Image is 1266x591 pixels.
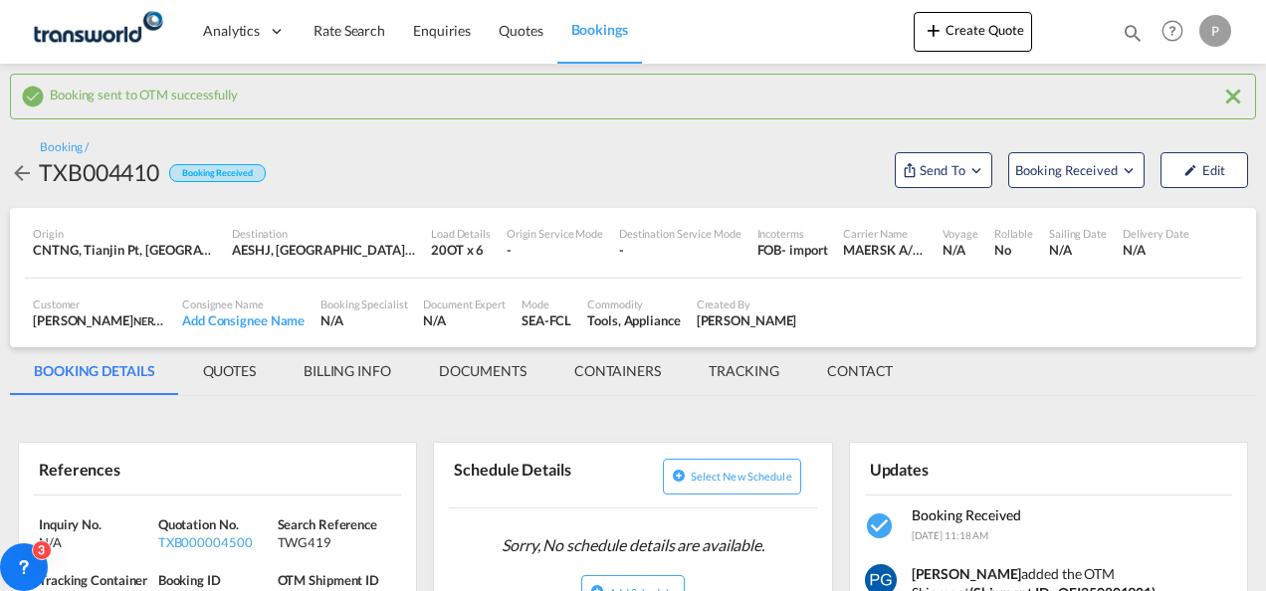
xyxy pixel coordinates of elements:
[587,296,680,311] div: Commodity
[619,241,741,259] div: -
[691,470,792,483] span: Select new schedule
[994,226,1033,241] div: Rollable
[697,311,797,329] div: Pradhesh Gautham
[943,226,977,241] div: Voyage
[912,529,989,541] span: [DATE] 11:18 AM
[30,9,164,54] img: f753ae806dec11f0841701cdfdf085c0.png
[1049,226,1107,241] div: Sailing Date
[1123,241,1189,259] div: N/A
[423,296,506,311] div: Document Expert
[619,226,741,241] div: Destination Service Mode
[423,311,506,329] div: N/A
[158,516,239,532] span: Quotation No.
[39,516,102,532] span: Inquiry No.
[431,241,491,259] div: 20OT x 6
[843,241,927,259] div: MAERSK A/S / TDWC-DUBAI
[280,347,415,395] md-tab-item: BILLING INFO
[550,347,685,395] md-tab-item: CONTAINERS
[912,506,1021,523] span: Booking Received
[413,22,471,39] span: Enquiries
[1156,14,1199,50] div: Help
[1122,22,1144,44] md-icon: icon-magnify
[494,526,772,564] span: Sorry, No schedule details are available.
[1160,152,1248,188] button: icon-pencilEdit
[203,21,260,41] span: Analytics
[1199,15,1231,47] div: P
[994,241,1033,259] div: No
[1156,14,1189,48] span: Help
[33,296,166,311] div: Customer
[918,160,967,180] span: Send To
[522,311,571,329] div: SEA-FCL
[672,469,686,483] md-icon: icon-plus-circle
[587,311,680,329] div: Tools, Appliance
[571,21,628,38] span: Bookings
[865,451,1045,486] div: Updates
[1183,163,1197,177] md-icon: icon-pencil
[158,572,221,588] span: Booking ID
[914,12,1032,52] button: icon-plus 400-fgCreate Quote
[40,139,89,156] div: Booking /
[320,296,407,311] div: Booking Specialist
[33,241,216,259] div: CNTNG, Tianjin Pt, China, Greater China & Far East Asia, Asia Pacific
[757,226,828,241] div: Incoterms
[943,241,977,259] div: N/A
[10,347,917,395] md-pagination-wrapper: Use the left and right arrow keys to navigate between tabs
[39,156,159,188] div: TXB004410
[522,296,571,311] div: Mode
[843,226,927,241] div: Carrier Name
[431,226,491,241] div: Load Details
[912,565,1022,582] strong: [PERSON_NAME]
[10,347,179,395] md-tab-item: BOOKING DETAILS
[1221,85,1245,108] md-icon: icon-close
[499,22,542,39] span: Quotes
[39,533,153,551] div: N/A
[232,241,415,259] div: AESHJ, Sharjah, United Arab Emirates, Middle East, Middle East
[449,451,629,499] div: Schedule Details
[50,82,238,102] span: Booking sent to OTM successfully
[320,311,407,329] div: N/A
[1122,22,1144,52] div: icon-magnify
[1008,152,1145,188] button: Open demo menu
[757,241,782,259] div: FOB
[169,164,265,183] div: Booking Received
[33,226,216,241] div: Origin
[179,347,280,395] md-tab-item: QUOTES
[278,572,380,588] span: OTM Shipment ID
[781,241,827,259] div: - import
[685,347,803,395] md-tab-item: TRACKING
[803,347,917,395] md-tab-item: CONTACT
[663,459,801,494] button: icon-plus-circleSelect new schedule
[33,311,166,329] div: [PERSON_NAME]
[278,516,377,532] span: Search Reference
[232,226,415,241] div: Destination
[314,22,385,39] span: Rate Search
[895,152,992,188] button: Open demo menu
[1049,241,1107,259] div: N/A
[182,296,305,311] div: Consignee Name
[158,533,273,551] div: TXB000004500
[182,311,305,329] div: Add Consignee Name
[697,296,797,311] div: Created By
[1123,226,1189,241] div: Delivery Date
[507,226,603,241] div: Origin Service Mode
[21,85,45,108] md-icon: icon-checkbox-marked-circle
[865,510,897,542] md-icon: icon-checkbox-marked-circle
[278,533,392,551] div: TWG419
[34,451,214,486] div: References
[10,156,39,188] div: icon-arrow-left
[1015,160,1120,180] span: Booking Received
[415,347,550,395] md-tab-item: DOCUMENTS
[10,161,34,185] md-icon: icon-arrow-left
[507,241,603,259] div: -
[39,572,147,588] span: Tracking Container
[922,18,946,42] md-icon: icon-plus 400-fg
[133,312,241,328] span: NERO DYNAMICS FZE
